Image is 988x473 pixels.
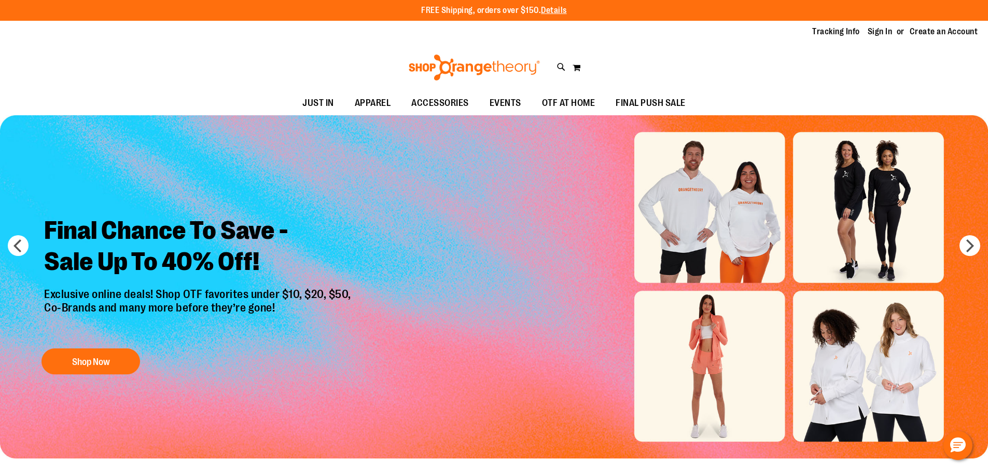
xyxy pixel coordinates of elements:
span: FINAL PUSH SALE [616,91,686,115]
a: EVENTS [479,91,532,115]
a: Tracking Info [812,26,860,37]
button: prev [8,235,29,256]
a: Sign In [868,26,893,37]
p: Exclusive online deals! Shop OTF favorites under $10, $20, $50, Co-Brands and many more before th... [36,288,361,339]
span: EVENTS [490,91,521,115]
button: Shop Now [41,348,140,374]
h2: Final Chance To Save - Sale Up To 40% Off! [36,207,361,288]
img: Shop Orangetheory [407,55,541,80]
a: Details [541,6,567,15]
a: JUST IN [292,91,344,115]
span: ACCESSORIES [411,91,469,115]
span: OTF AT HOME [542,91,595,115]
span: APPAREL [355,91,391,115]
span: JUST IN [302,91,334,115]
p: FREE Shipping, orders over $150. [421,5,567,17]
a: ACCESSORIES [401,91,479,115]
button: next [959,235,980,256]
a: Create an Account [910,26,978,37]
a: APPAREL [344,91,401,115]
button: Hello, have a question? Let’s chat. [943,431,972,460]
a: FINAL PUSH SALE [605,91,696,115]
a: Final Chance To Save -Sale Up To 40% Off! Exclusive online deals! Shop OTF favorites under $10, $... [36,207,361,380]
a: OTF AT HOME [532,91,606,115]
